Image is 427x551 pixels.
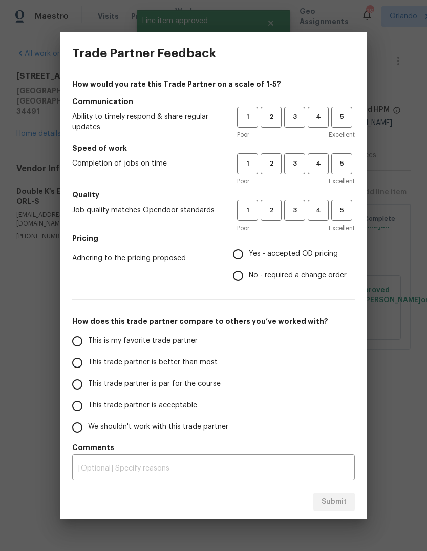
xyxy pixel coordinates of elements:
h4: How would you rate this Trade Partner on a scale of 1-5? [72,79,355,89]
h5: How does this trade partner compare to others you’ve worked with? [72,316,355,326]
button: 4 [308,200,329,221]
span: 5 [332,205,351,216]
button: 1 [237,200,258,221]
span: 2 [262,158,281,170]
button: 1 [237,107,258,128]
button: 2 [261,153,282,174]
span: 4 [309,111,328,123]
span: This is my favorite trade partner [88,336,198,346]
h3: Trade Partner Feedback [72,46,216,60]
span: Yes - accepted OD pricing [249,249,338,259]
span: Poor [237,223,249,233]
button: 4 [308,107,329,128]
span: 4 [309,205,328,216]
h5: Pricing [72,233,355,243]
span: We shouldn't work with this trade partner [88,422,228,433]
button: 3 [284,153,305,174]
button: 2 [261,107,282,128]
button: 3 [284,200,305,221]
span: Completion of jobs on time [72,158,221,169]
h5: Communication [72,96,355,107]
span: 2 [262,205,281,216]
button: 4 [308,153,329,174]
button: 1 [237,153,258,174]
span: Excellent [329,130,355,140]
button: 2 [261,200,282,221]
span: 1 [238,111,257,123]
span: 3 [285,158,304,170]
span: 3 [285,205,304,216]
span: Poor [237,176,249,187]
h5: Quality [72,190,355,200]
span: 1 [238,158,257,170]
span: Excellent [329,223,355,233]
button: 3 [284,107,305,128]
span: 1 [238,205,257,216]
span: This trade partner is par for the course [88,379,221,390]
span: Excellent [329,176,355,187]
h5: Comments [72,442,355,453]
span: Poor [237,130,249,140]
span: Adhering to the pricing proposed [72,253,217,263]
button: 5 [331,200,352,221]
button: 5 [331,107,352,128]
h5: Speed of work [72,143,355,153]
span: This trade partner is better than most [88,357,218,368]
span: 5 [332,158,351,170]
span: 3 [285,111,304,123]
span: 2 [262,111,281,123]
span: 5 [332,111,351,123]
span: This trade partner is acceptable [88,400,197,411]
span: Ability to timely respond & share regular updates [72,112,221,132]
span: Job quality matches Opendoor standards [72,205,221,215]
div: How does this trade partner compare to others you’ve worked with? [72,331,355,438]
div: Pricing [233,243,355,287]
span: 4 [309,158,328,170]
button: 5 [331,153,352,174]
span: No - required a change order [249,270,347,281]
